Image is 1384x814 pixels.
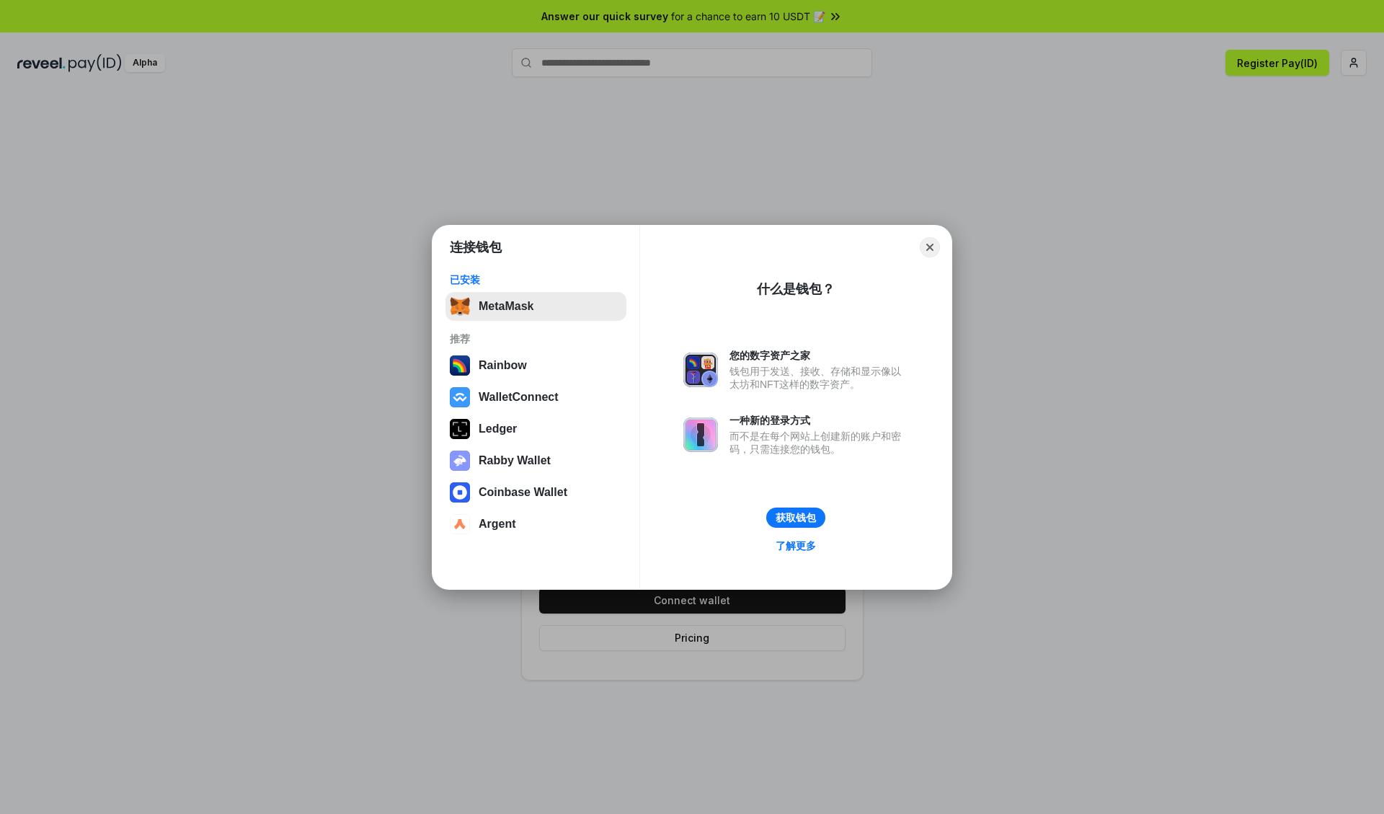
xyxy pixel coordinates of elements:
[450,387,470,407] img: svg+xml,%3Csvg%20width%3D%2228%22%20height%3D%2228%22%20viewBox%3D%220%200%2028%2028%22%20fill%3D...
[479,518,516,531] div: Argent
[450,296,470,317] img: svg+xml,%3Csvg%20fill%3D%22none%22%20height%3D%2233%22%20viewBox%3D%220%200%2035%2033%22%20width%...
[450,451,470,471] img: svg+xml,%3Csvg%20xmlns%3D%22http%3A%2F%2Fwww.w3.org%2F2000%2Fsvg%22%20fill%3D%22none%22%20viewBox...
[766,508,825,528] button: 获取钱包
[479,391,559,404] div: WalletConnect
[450,273,622,286] div: 已安装
[445,478,626,507] button: Coinbase Wallet
[445,446,626,475] button: Rabby Wallet
[445,415,626,443] button: Ledger
[920,237,940,257] button: Close
[776,511,816,524] div: 获取钱包
[757,280,835,298] div: 什么是钱包？
[683,353,718,387] img: svg+xml,%3Csvg%20xmlns%3D%22http%3A%2F%2Fwww.w3.org%2F2000%2Fsvg%22%20fill%3D%22none%22%20viewBox...
[729,430,908,456] div: 而不是在每个网站上创建新的账户和密码，只需连接您的钱包。
[450,482,470,503] img: svg+xml,%3Csvg%20width%3D%2228%22%20height%3D%2228%22%20viewBox%3D%220%200%2028%2028%22%20fill%3D...
[683,417,718,452] img: svg+xml,%3Csvg%20xmlns%3D%22http%3A%2F%2Fwww.w3.org%2F2000%2Fsvg%22%20fill%3D%22none%22%20viewBox...
[445,292,626,321] button: MetaMask
[479,423,517,435] div: Ledger
[450,419,470,439] img: svg+xml,%3Csvg%20xmlns%3D%22http%3A%2F%2Fwww.w3.org%2F2000%2Fsvg%22%20width%3D%2228%22%20height%3...
[729,414,908,427] div: 一种新的登录方式
[776,539,816,552] div: 了解更多
[479,300,533,313] div: MetaMask
[450,239,502,256] h1: 连接钱包
[767,536,825,555] a: 了解更多
[445,383,626,412] button: WalletConnect
[479,486,567,499] div: Coinbase Wallet
[450,332,622,345] div: 推荐
[450,355,470,376] img: svg+xml,%3Csvg%20width%3D%22120%22%20height%3D%22120%22%20viewBox%3D%220%200%20120%20120%22%20fil...
[729,349,908,362] div: 您的数字资产之家
[479,454,551,467] div: Rabby Wallet
[479,359,527,372] div: Rainbow
[445,510,626,539] button: Argent
[450,514,470,534] img: svg+xml,%3Csvg%20width%3D%2228%22%20height%3D%2228%22%20viewBox%3D%220%200%2028%2028%22%20fill%3D...
[445,351,626,380] button: Rainbow
[729,365,908,391] div: 钱包用于发送、接收、存储和显示像以太坊和NFT这样的数字资产。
